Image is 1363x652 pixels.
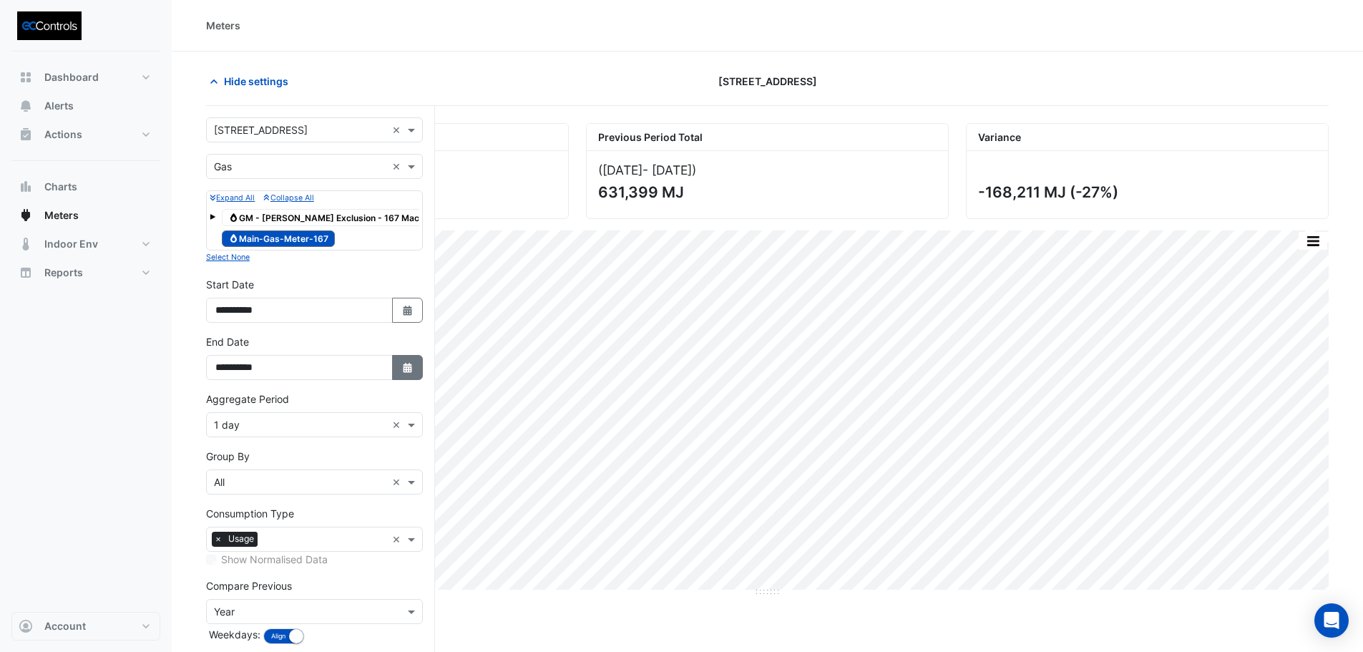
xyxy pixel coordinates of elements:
[206,334,249,349] label: End Date
[19,70,33,84] app-icon: Dashboard
[206,391,289,407] label: Aggregate Period
[19,127,33,142] app-icon: Actions
[210,191,255,204] button: Expand All
[263,193,313,203] small: Collapse All
[19,237,33,251] app-icon: Indoor Env
[19,99,33,113] app-icon: Alerts
[210,193,255,203] small: Expand All
[11,230,160,258] button: Indoor Env
[206,250,250,263] button: Select None
[222,209,452,226] span: GM - [PERSON_NAME] Exclusion - 167 Macquarie
[228,212,239,223] fa-icon: Gas
[392,122,404,137] span: Clear
[17,11,82,40] img: Company Logo
[11,258,160,287] button: Reports
[392,417,404,432] span: Clear
[224,74,288,89] span: Hide settings
[44,70,99,84] span: Dashboard
[401,361,414,374] fa-icon: Select Date
[222,230,335,248] span: Main-Gas-Meter-167
[19,180,33,194] app-icon: Charts
[392,475,404,490] span: Clear
[263,191,313,204] button: Collapse All
[206,69,298,94] button: Hide settings
[598,183,934,201] div: 631,399 MJ
[221,552,328,567] label: Show Normalised Data
[206,552,423,567] div: Selected meters/streams do not support normalisation
[206,253,250,262] small: Select None
[598,162,937,177] div: ([DATE] )
[44,208,79,223] span: Meters
[212,532,225,546] span: ×
[206,277,254,292] label: Start Date
[1314,603,1349,638] div: Open Intercom Messenger
[978,183,1314,201] div: -168,211 MJ (-27%)
[11,92,160,120] button: Alerts
[11,201,160,230] button: Meters
[11,172,160,201] button: Charts
[206,578,292,593] label: Compare Previous
[44,619,86,633] span: Account
[44,127,82,142] span: Actions
[44,180,77,194] span: Charts
[11,63,160,92] button: Dashboard
[44,237,98,251] span: Indoor Env
[401,304,414,316] fa-icon: Select Date
[44,99,74,113] span: Alerts
[19,266,33,280] app-icon: Reports
[225,532,258,546] span: Usage
[392,159,404,174] span: Clear
[19,208,33,223] app-icon: Meters
[11,612,160,641] button: Account
[11,120,160,149] button: Actions
[587,124,948,151] div: Previous Period Total
[206,627,260,642] label: Weekdays:
[967,124,1328,151] div: Variance
[206,18,240,33] div: Meters
[643,162,692,177] span: - [DATE]
[1299,232,1327,250] button: More Options
[44,266,83,280] span: Reports
[718,74,817,89] span: [STREET_ADDRESS]
[392,532,404,547] span: Clear
[206,449,250,464] label: Group By
[206,506,294,521] label: Consumption Type
[228,233,239,244] fa-icon: Gas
